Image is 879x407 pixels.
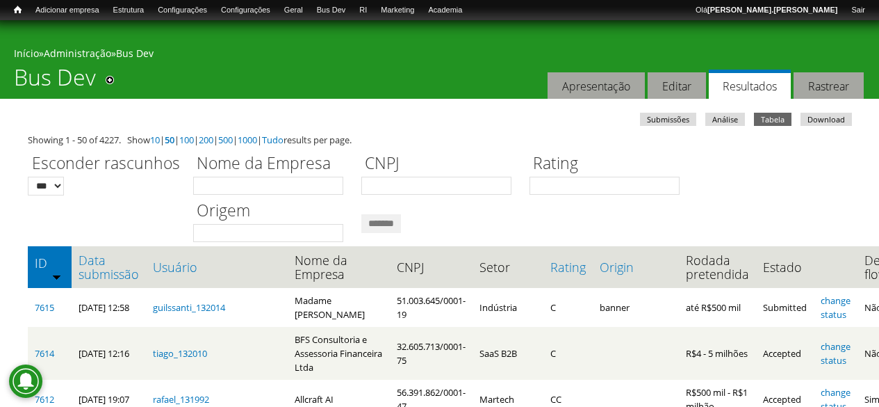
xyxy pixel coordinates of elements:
td: Indústria [473,288,543,327]
a: Editar [648,72,706,99]
td: C [543,327,593,380]
a: Estrutura [106,3,151,17]
a: Análise [705,113,745,126]
a: 7612 [35,393,54,406]
a: Rating [550,260,586,274]
a: Resultados [709,70,791,99]
td: Accepted [756,327,814,380]
div: Showing 1 - 50 of 4227. Show | | | | | | results per page. [28,133,851,147]
a: Bus Dev [310,3,353,17]
a: Configurações [214,3,277,17]
a: Configurações [151,3,214,17]
a: 100 [179,134,194,146]
td: [DATE] 12:16 [72,327,146,380]
img: ordem crescente [52,272,61,281]
div: » » [14,47,865,64]
span: Início [14,5,22,15]
a: Início [14,47,39,60]
a: tiago_132010 [153,347,207,360]
a: 50 [165,134,174,146]
a: Geral [277,3,310,17]
td: R$4 - 5 milhões [679,327,756,380]
a: Início [7,3,28,17]
a: Administração [44,47,111,60]
a: rafael_131992 [153,393,209,406]
a: change status [821,340,851,367]
td: 51.003.645/0001-19 [390,288,473,327]
a: 7614 [35,347,54,360]
a: 1000 [238,134,257,146]
a: Rastrear [794,72,864,99]
td: Submitted [756,288,814,327]
a: ID [35,256,65,270]
td: 32.605.713/0001-75 [390,327,473,380]
th: Nome da Empresa [288,246,390,288]
label: Nome da Empresa [193,152,352,177]
a: Apresentação [548,72,645,99]
h1: Bus Dev [14,64,96,99]
label: Rating [529,152,689,177]
td: até R$500 mil [679,288,756,327]
label: CNPJ [361,152,520,177]
th: Estado [756,246,814,288]
strong: [PERSON_NAME].[PERSON_NAME] [707,6,837,14]
a: Origin [600,260,672,274]
th: Setor [473,246,543,288]
td: SaaS B2B [473,327,543,380]
a: 500 [218,134,233,146]
label: Esconder rascunhos [28,152,184,177]
label: Origem [193,199,352,224]
a: Usuário [153,260,281,274]
a: change status [821,294,851,321]
a: Academia [421,3,469,17]
a: Bus Dev [116,47,154,60]
td: [DATE] 12:58 [72,288,146,327]
a: Tabela [754,113,791,126]
td: C [543,288,593,327]
a: 10 [150,134,160,146]
th: Rodada pretendida [679,246,756,288]
td: BFS Consultoria e Assessoria Financeira Ltda [288,327,390,380]
a: Data submissão [79,253,139,281]
td: banner [593,288,679,327]
a: RI [352,3,374,17]
a: Submissões [640,113,696,126]
a: 7615 [35,301,54,314]
a: guilssanti_132014 [153,301,225,314]
a: 200 [199,134,213,146]
a: Olá[PERSON_NAME].[PERSON_NAME] [689,3,844,17]
a: Marketing [374,3,421,17]
a: Adicionar empresa [28,3,106,17]
th: CNPJ [390,246,473,288]
a: Sair [844,3,872,17]
td: Madame [PERSON_NAME] [288,288,390,327]
a: Tudo [262,134,284,146]
a: Download [800,113,852,126]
